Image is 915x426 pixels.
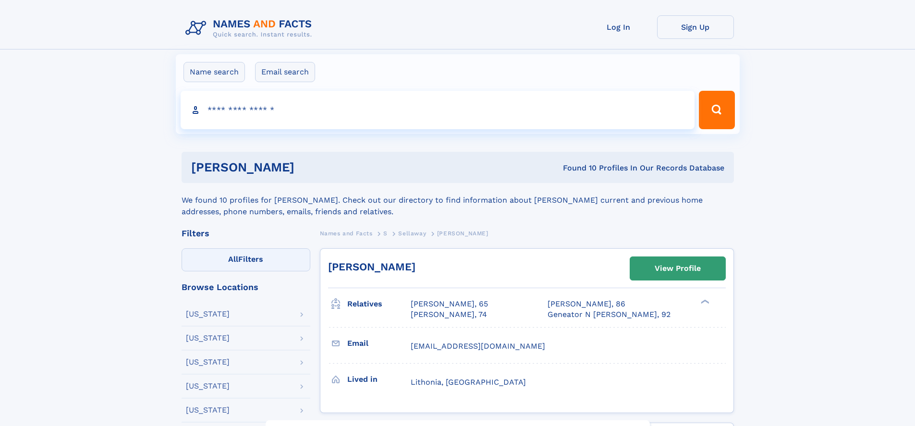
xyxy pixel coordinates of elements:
[255,62,315,82] label: Email search
[186,334,230,342] div: [US_STATE]
[347,296,411,312] h3: Relatives
[655,257,701,280] div: View Profile
[182,15,320,41] img: Logo Names and Facts
[186,310,230,318] div: [US_STATE]
[411,377,526,387] span: Lithonia, [GEOGRAPHIC_DATA]
[186,406,230,414] div: [US_STATE]
[398,227,426,239] a: Sellaway
[182,283,310,292] div: Browse Locations
[411,341,545,351] span: [EMAIL_ADDRESS][DOMAIN_NAME]
[228,255,238,264] span: All
[181,91,695,129] input: search input
[383,230,388,237] span: S
[320,227,373,239] a: Names and Facts
[428,163,724,173] div: Found 10 Profiles In Our Records Database
[183,62,245,82] label: Name search
[383,227,388,239] a: S
[347,335,411,352] h3: Email
[548,299,625,309] a: [PERSON_NAME], 86
[580,15,657,39] a: Log In
[657,15,734,39] a: Sign Up
[347,371,411,388] h3: Lived in
[182,248,310,271] label: Filters
[191,161,429,173] h1: [PERSON_NAME]
[186,358,230,366] div: [US_STATE]
[698,299,710,305] div: ❯
[398,230,426,237] span: Sellaway
[182,183,734,218] div: We found 10 profiles for [PERSON_NAME]. Check out our directory to find information about [PERSON...
[411,299,488,309] a: [PERSON_NAME], 65
[182,229,310,238] div: Filters
[630,257,725,280] a: View Profile
[699,91,734,129] button: Search Button
[186,382,230,390] div: [US_STATE]
[437,230,488,237] span: [PERSON_NAME]
[328,261,415,273] a: [PERSON_NAME]
[411,309,487,320] a: [PERSON_NAME], 74
[548,309,671,320] a: Geneator N [PERSON_NAME], 92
